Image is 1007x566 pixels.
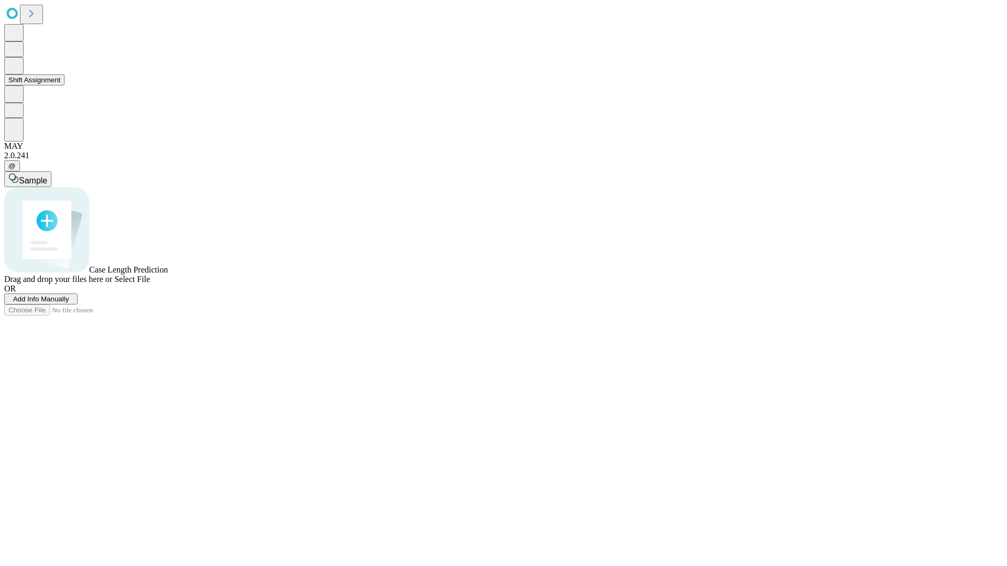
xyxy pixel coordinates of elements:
[4,293,78,304] button: Add Info Manually
[4,275,112,284] span: Drag and drop your files here or
[4,141,1003,151] div: MAY
[114,275,150,284] span: Select File
[4,171,51,187] button: Sample
[8,162,16,170] span: @
[4,160,20,171] button: @
[4,74,65,85] button: Shift Assignment
[19,176,47,185] span: Sample
[89,265,168,274] span: Case Length Prediction
[4,284,16,293] span: OR
[13,295,69,303] span: Add Info Manually
[4,151,1003,160] div: 2.0.241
